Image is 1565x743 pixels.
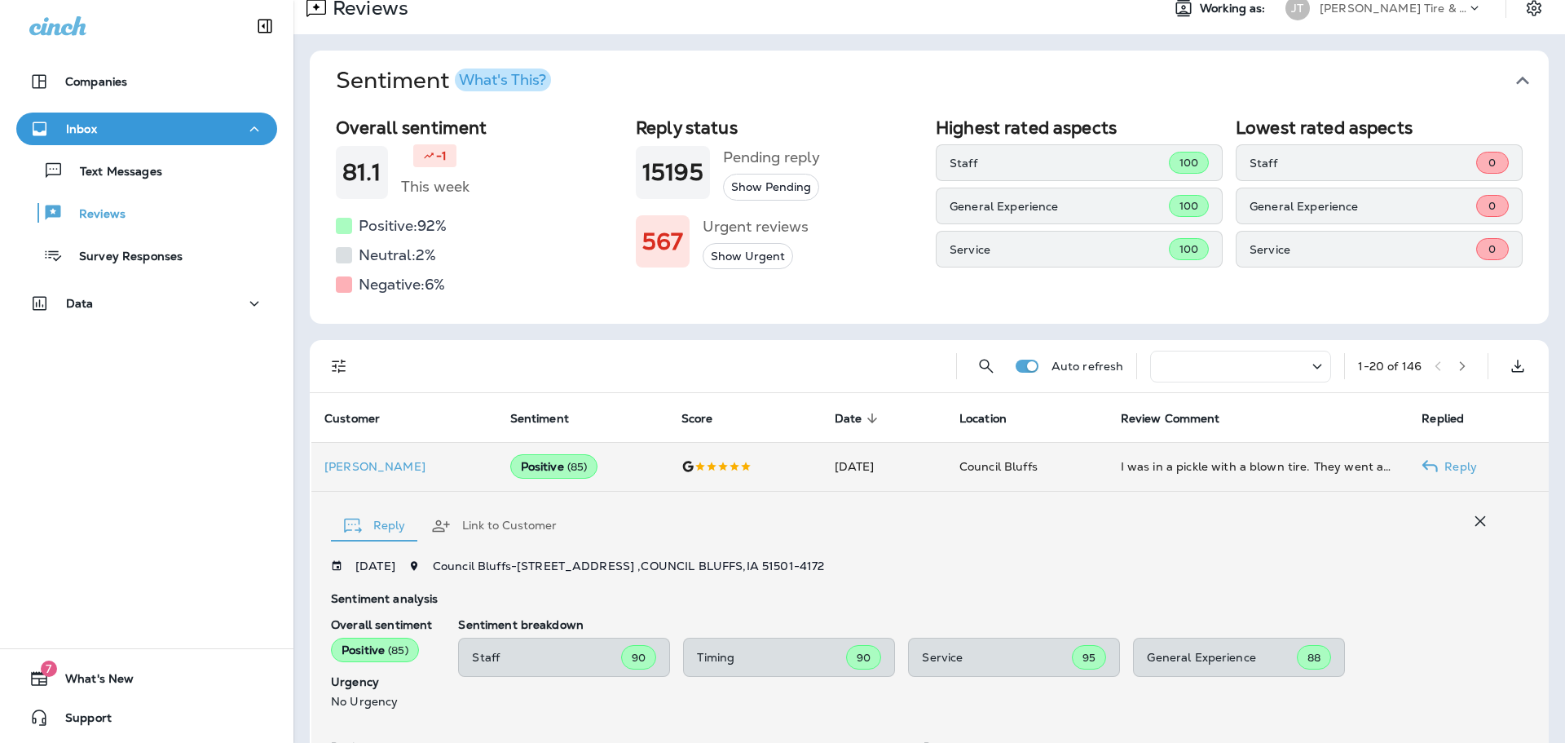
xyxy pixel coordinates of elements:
p: General Experience [1250,200,1476,213]
span: 95 [1082,651,1095,665]
button: Survey Responses [16,238,277,272]
span: 100 [1179,156,1198,170]
p: Overall sentiment [331,618,432,631]
td: [DATE] [822,442,946,491]
p: General Experience [950,200,1169,213]
div: Positive [331,638,419,662]
p: Sentiment analysis [331,592,1497,605]
span: Replied [1422,411,1485,426]
h2: Overall sentiment [336,117,623,138]
span: 100 [1179,199,1198,213]
h1: 15195 [642,159,703,186]
h2: Lowest rated aspects [1236,117,1523,138]
span: ( 85 ) [567,460,588,474]
p: Urgency [331,675,432,688]
h5: This week [401,174,469,200]
span: Council Bluffs - [STREET_ADDRESS] , COUNCIL BLUFFS , IA 51501-4172 [433,559,825,573]
div: SentimentWhat's This? [310,111,1549,324]
p: Auto refresh [1051,360,1124,373]
p: Staff [1250,157,1476,170]
h1: 567 [642,228,683,255]
p: Reply [1438,460,1477,473]
button: Collapse Sidebar [242,10,288,42]
span: Date [835,411,884,426]
span: 0 [1488,242,1496,256]
span: Location [959,412,1007,426]
p: [PERSON_NAME] Tire & Auto [1320,2,1466,15]
span: Support [49,711,112,731]
h5: Pending reply [723,144,820,170]
button: Inbox [16,113,277,145]
button: Text Messages [16,153,277,188]
p: Timing [697,651,846,664]
p: General Experience [1147,651,1297,664]
span: 7 [41,661,57,677]
h2: Reply status [636,117,923,138]
p: Service [950,243,1169,256]
button: What's This? [455,69,551,91]
button: Show Pending [723,174,819,201]
span: What's New [49,672,134,692]
div: I was in a pickle with a blown tire. They went above and beyond to help. And got me back on the r... [1121,458,1396,475]
button: 7What's New [16,662,277,695]
span: Score [681,411,734,426]
span: Sentiment [510,411,590,426]
h2: Highest rated aspects [936,117,1223,138]
h5: Urgent reviews [703,214,809,240]
span: 100 [1179,242,1198,256]
div: 1 - 20 of 146 [1358,360,1422,373]
p: Staff [472,651,621,664]
span: Replied [1422,412,1464,426]
p: Service [922,651,1072,664]
span: Customer [324,411,401,426]
button: Show Urgent [703,243,793,270]
p: Staff [950,157,1169,170]
p: No Urgency [331,695,432,708]
p: Data [66,297,94,310]
button: Data [16,287,277,320]
button: Search Reviews [970,350,1003,383]
span: 90 [857,651,871,665]
h1: Sentiment [336,67,551,95]
h5: Positive: 92 % [359,213,447,239]
span: Review Comment [1121,411,1241,426]
button: Reviews [16,196,277,230]
button: Support [16,701,277,734]
p: Inbox [66,122,97,135]
div: Click to view Customer Drawer [324,460,484,473]
p: Companies [65,75,127,88]
p: [DATE] [355,559,395,573]
h5: Neutral: 2 % [359,242,436,268]
span: Location [959,411,1028,426]
div: Positive [510,454,598,479]
div: What's This? [459,73,546,87]
span: Council Bluffs [959,459,1038,474]
span: 0 [1488,156,1496,170]
span: 88 [1307,651,1320,665]
span: Sentiment [510,412,569,426]
p: Sentiment breakdown [458,618,1497,631]
p: -1 [436,148,447,164]
button: Reply [331,497,418,555]
button: Export as CSV [1501,350,1534,383]
p: [PERSON_NAME] [324,460,484,473]
button: Filters [323,350,355,383]
p: Reviews [63,207,126,223]
p: Text Messages [64,165,162,180]
span: 90 [632,651,646,665]
h1: 81.1 [342,159,381,186]
h5: Negative: 6 % [359,272,445,298]
p: Service [1250,243,1476,256]
button: Companies [16,65,277,98]
span: Customer [324,412,380,426]
span: Working as: [1200,2,1269,15]
span: 0 [1488,199,1496,213]
span: Review Comment [1121,412,1220,426]
button: SentimentWhat's This? [323,51,1562,111]
p: Survey Responses [63,250,183,265]
button: Link to Customer [418,497,570,555]
span: Date [835,412,862,426]
span: Score [681,412,713,426]
span: ( 85 ) [388,643,408,657]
